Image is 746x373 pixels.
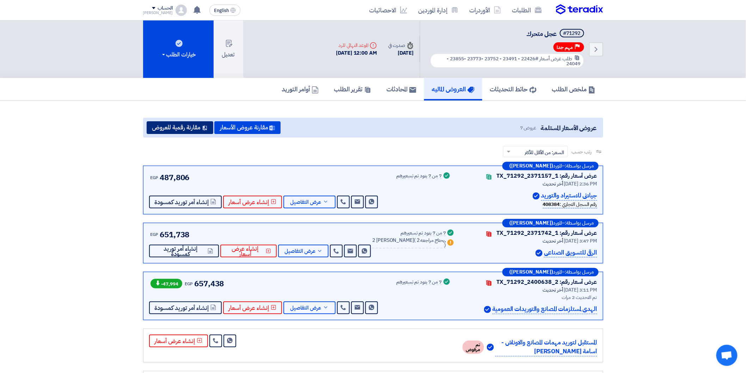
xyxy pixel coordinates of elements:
[278,245,329,257] button: عرض التفاصيل
[149,335,208,347] button: إنشاء عرض أسعار
[527,29,557,38] span: عجل متحرك
[507,2,548,18] a: الطلبات
[160,229,189,240] span: 651,738
[510,270,554,275] b: ([PERSON_NAME])
[502,162,599,170] div: –
[151,175,159,181] span: EGP
[274,78,326,100] a: أوامر التوريد
[540,55,573,62] span: طلب عرض أسعار
[214,8,229,13] span: English
[143,20,214,78] button: خيارات الطلب
[541,191,597,201] p: جيلانى للاستيراد والتوريد
[482,78,544,100] a: حائط التحديثات
[220,245,277,257] button: إنشاء عرض أسعار
[563,31,581,36] div: #71292
[520,124,536,132] span: عروض 7
[285,249,316,254] span: عرض التفاصيل
[493,305,597,314] p: الهدى لمستلزمات المصانع والتوريدات العمومية
[484,306,491,313] img: Verified Account
[143,11,173,15] div: [PERSON_NAME]
[495,338,597,356] p: المستقبل لتوريد مهمات المصانع والاوناش - اسامة [PERSON_NAME]
[565,270,594,275] span: مرسل بواسطة:
[564,237,597,245] span: [DATE] 3:47 PM
[214,121,281,134] button: مقارنة عروض الأسعار
[510,164,554,169] b: ([PERSON_NAME])
[155,246,207,257] span: إنشاء أمر توريد كمسودة
[497,229,597,237] div: عرض أسعار رقم: TX_71292_2371742_1
[429,29,586,39] h5: عجل متحرك
[223,196,282,208] button: إنشاء عرض أسعار
[533,192,540,200] img: Verified Account
[379,78,424,100] a: المحادثات
[565,164,594,169] span: مرسل بواسطة:
[226,246,265,257] span: إنشاء عرض أسعار
[147,121,213,134] button: مقارنة رقمية للعروض
[161,50,196,59] div: خيارات الطلب
[229,200,269,205] span: إنشاء عرض أسعار
[372,238,446,249] div: 2 [PERSON_NAME]
[543,201,559,208] b: 408384
[525,149,564,156] span: السعر: من الأقل للأكثر
[564,286,597,294] span: [DATE] 3:11 PM
[336,42,377,49] div: الموعد النهائي للرد
[417,237,446,244] span: 2 يحتاج مراجعه,
[502,219,599,227] div: –
[540,123,597,133] span: عروض الأسعار المستلمة
[543,201,597,208] div: رقم السجل التجاري :
[155,305,209,311] span: إنشاء أمر توريد كمسودة
[554,164,562,169] span: المورد
[447,55,581,67] span: #22426 - 23491 - 23752 -23773 -23855 - 24049
[497,172,597,180] div: عرض أسعار رقم: TX_71292_2371157_1
[543,286,563,294] span: أخر تحديث
[554,221,562,226] span: المورد
[334,85,371,93] h5: تقرير الطلب
[326,78,379,100] a: تقرير الطلب
[543,180,563,188] span: أخر تحديث
[229,305,269,311] span: إنشاء عرض أسعار
[564,180,597,188] span: [DATE] 2:36 PM
[497,278,597,286] div: عرض أسعار رقم: TX_71292_2400638_2
[388,49,414,57] div: [DATE]
[194,278,224,289] span: 657,438
[414,237,416,244] span: (
[283,301,336,314] button: عرض التفاصيل
[155,200,209,205] span: إنشاء أمر توريد كمسودة
[510,221,554,226] b: ([PERSON_NAME])
[185,281,193,287] span: EGP
[291,200,322,205] span: عرض التفاصيل
[336,49,377,57] div: [DATE] 12:00 AM
[364,2,413,18] a: الاحصائيات
[401,231,446,236] div: 7 من 7 بنود تم تسعيرهم
[432,85,475,93] h5: العروض الماليه
[388,42,414,49] div: صدرت في
[716,345,738,366] div: Open chat
[149,301,222,314] button: إنشاء أمر توريد كمسودة
[283,196,336,208] button: عرض التفاصيل
[460,294,597,301] div: تم التحديث 2 مرات
[149,196,222,208] button: إنشاء أمر توريد كمسودة
[554,270,562,275] span: المورد
[557,44,573,51] span: مهم جدا
[397,173,442,179] div: 7 من 7 بنود تم تسعيرهم
[544,248,597,258] p: الرقى للتسويق الصناعى
[413,2,464,18] a: إدارة الموردين
[565,221,594,226] span: مرسل بواسطة:
[291,305,322,311] span: عرض التفاصيل
[463,341,484,354] span: تم مرفوض
[176,5,187,16] img: profile_test.png
[536,250,543,257] img: Verified Account
[151,231,159,238] span: EGP
[445,241,446,249] span: )
[487,344,494,351] img: Verified Account
[387,85,416,93] h5: المحادثات
[209,5,240,16] button: English
[214,20,243,78] button: تعديل
[282,85,319,93] h5: أوامر التوريد
[544,78,603,100] a: ملخص الطلب
[464,2,507,18] a: الأوردرات
[160,172,189,183] span: 487,806
[571,148,592,155] span: رتب حسب
[158,5,173,11] div: الحساب
[424,78,482,100] a: العروض الماليه
[490,85,537,93] h5: حائط التحديثات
